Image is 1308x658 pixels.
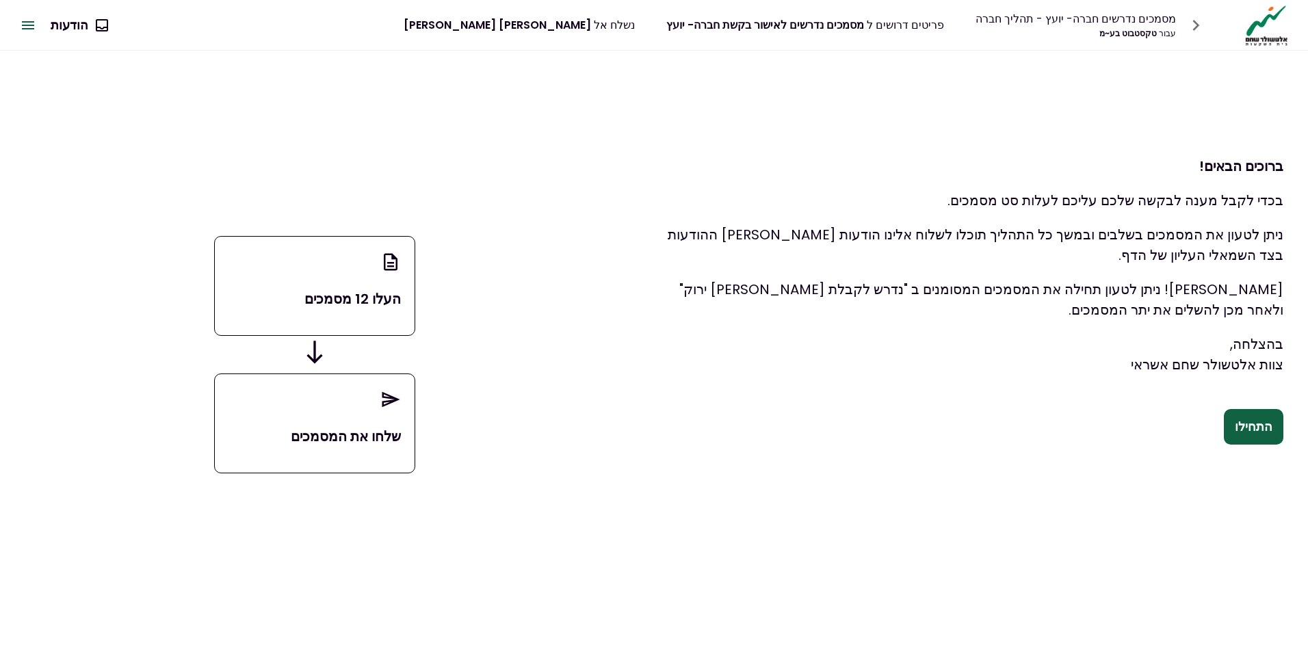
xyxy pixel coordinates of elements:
[666,17,864,33] span: מסמכים נדרשים לאישור בקשת חברה- יועץ
[228,289,401,309] p: העלו 12 מסמכים
[228,426,401,447] p: שלחו את המסמכים
[976,10,1176,27] div: מסמכים נדרשים חברה- יועץ - תהליך חברה
[654,224,1283,265] p: ניתן לטעון את המסמכים בשלבים ובמשך כל התהליך תוכלו לשלוח אלינו הודעות [PERSON_NAME] ההודעות בצד ה...
[40,8,118,43] button: הודעות
[1159,27,1176,39] span: עבור
[654,334,1283,375] p: בהצלחה, צוות אלטשולר שחם אשראי
[976,27,1176,40] div: טקסטבוט בע~מ
[1224,409,1283,445] button: התחילו
[1199,157,1283,176] strong: ברוכים הבאים!
[1242,4,1292,47] img: Logo
[666,16,944,34] div: פריטים דרושים ל
[654,279,1283,320] p: [PERSON_NAME]! ניתן לטעון תחילה את המסמכים המסומנים ב "נדרש לקבלת [PERSON_NAME] ירוק" ולאחר מכן ל...
[404,17,591,33] span: [PERSON_NAME] [PERSON_NAME]
[654,190,1283,211] p: בכדי לקבל מענה לבקשה שלכם עליכם לעלות סט מסמכים.
[404,16,635,34] div: נשלח אל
